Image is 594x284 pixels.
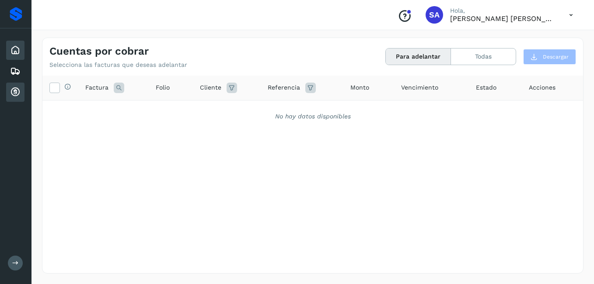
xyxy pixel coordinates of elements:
[450,7,555,14] p: Hola,
[450,14,555,23] p: Saul Armando Palacios Martinez
[451,48,516,65] button: Todas
[156,83,170,92] span: Folio
[401,83,438,92] span: Vencimiento
[6,83,24,102] div: Cuentas por cobrar
[49,45,149,58] h4: Cuentas por cobrar
[529,83,556,92] span: Acciones
[85,83,108,92] span: Factura
[54,112,572,121] div: No hay datos disponibles
[268,83,300,92] span: Referencia
[386,48,451,65] button: Para adelantar
[6,41,24,60] div: Inicio
[6,62,24,81] div: Embarques
[49,61,187,69] p: Selecciona las facturas que deseas adelantar
[476,83,496,92] span: Estado
[543,53,569,61] span: Descargar
[350,83,369,92] span: Monto
[523,49,576,65] button: Descargar
[200,83,221,92] span: Cliente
